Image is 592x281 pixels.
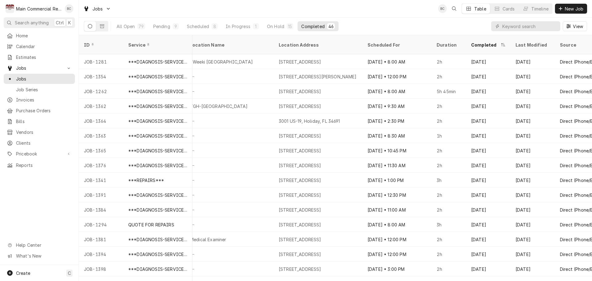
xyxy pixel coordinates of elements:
a: Jobs [4,74,75,84]
a: Go to What's New [4,251,75,261]
span: Estimates [16,54,72,60]
div: JOB-1363 [79,128,123,143]
div: QUOTE FOR REPAIRS [128,221,174,228]
div: Service [128,42,186,48]
div: 2h [432,54,466,69]
a: Vendors [4,127,75,137]
div: [DATE] [511,232,555,247]
div: [DATE] [511,247,555,262]
div: Main Commercial Refrigeration Service's Avatar [6,4,14,13]
div: [DATE] • 1:00 PM [363,173,432,188]
div: [DATE] [466,99,511,114]
div: JOB-1294 [79,217,123,232]
div: 5h 45min [432,84,466,99]
div: [STREET_ADDRESS] [279,88,321,95]
div: 46 [328,23,334,30]
span: Help Center [16,242,71,248]
div: [STREET_ADDRESS] [279,236,321,243]
div: Pending [153,23,170,30]
a: Clients [4,138,75,148]
div: BC [438,4,447,13]
span: Calendar [16,43,72,50]
div: *Weeki [GEOGRAPHIC_DATA] [190,59,253,65]
div: Completed [301,23,324,30]
span: Jobs [16,65,63,71]
div: JOB-1376 [79,158,123,173]
a: Go to Jobs [4,63,75,73]
div: [DATE] [511,114,555,128]
div: [DATE] [466,262,511,276]
div: Completed [471,42,499,48]
span: Search anything [15,19,49,26]
div: [DATE] • 12:00 PM [363,69,432,84]
div: JOB-1362 [79,99,123,114]
div: Duration [437,42,460,48]
div: Scheduled [187,23,209,30]
div: 2h [432,99,466,114]
div: — [185,262,274,276]
div: JOB-1365 [79,143,123,158]
div: JOB-1384 [79,202,123,217]
div: [DATE] [511,202,555,217]
div: [DATE] [466,202,511,217]
div: 1h [432,128,466,143]
div: [DATE] • 2:30 PM [363,114,432,128]
button: Open search [449,4,459,14]
div: [DATE] [466,54,511,69]
div: Medical Examiner [190,236,226,243]
div: [DATE] • 8:00 AM [363,84,432,99]
div: [STREET_ADDRESS][PERSON_NAME] [279,73,357,80]
div: JOB-1391 [79,188,123,202]
div: — [185,188,274,202]
a: Home [4,31,75,41]
button: Search anythingCtrlK [4,17,75,28]
div: JOB-1381 [79,232,123,247]
div: All Open [117,23,135,30]
div: 8 [213,23,216,30]
div: Cards [503,6,515,12]
div: [DATE] [511,173,555,188]
div: [DATE] • 9:30 AM [363,99,432,114]
div: [DATE] [511,99,555,114]
div: 3h [432,173,466,188]
div: [DATE] [511,128,555,143]
div: Table [474,6,486,12]
div: Last Modified [516,42,549,48]
div: 2h [432,202,466,217]
span: Pricebook [16,151,63,157]
span: Reports [16,162,72,168]
a: Go to Jobs [81,4,113,14]
div: [STREET_ADDRESS] [279,266,321,272]
div: 79 [138,23,144,30]
div: [DATE] [466,84,511,99]
div: — [185,143,274,158]
div: — [185,158,274,173]
div: JOB-1394 [79,247,123,262]
div: [DATE] [466,173,511,188]
a: Estimates [4,52,75,62]
div: [DATE] [511,188,555,202]
div: JOB-1354 [79,69,123,84]
div: 2h [432,69,466,84]
div: — [185,69,274,84]
span: Home [16,32,72,39]
span: What's New [16,253,71,259]
div: [STREET_ADDRESS] [279,251,321,258]
div: 9 [174,23,178,30]
div: Main Commercial Refrigeration Service [16,6,61,12]
div: [DATE] • 8:00 AM [363,54,432,69]
div: 2h [432,262,466,276]
div: 2h [432,114,466,128]
div: On Hold [267,23,284,30]
div: [STREET_ADDRESS] [279,221,321,228]
a: Bills [4,116,75,126]
div: JOB-1281 [79,54,123,69]
a: Calendar [4,41,75,52]
div: JOB-1398 [79,262,123,276]
div: [DATE] [511,158,555,173]
div: 2h [432,158,466,173]
a: Invoices [4,95,75,105]
div: [STREET_ADDRESS] [279,103,321,110]
div: [DATE] [511,262,555,276]
div: — [185,114,274,128]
